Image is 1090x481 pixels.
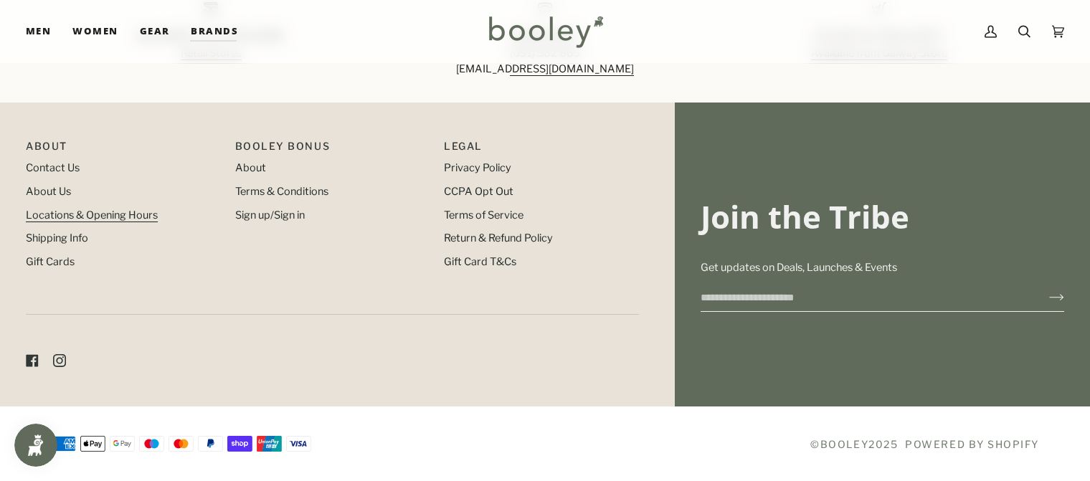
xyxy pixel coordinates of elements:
a: About Us [26,185,71,198]
p: Booley Bonus [235,138,430,161]
a: Privacy Policy [444,161,511,174]
input: your-email@example.com [701,285,1026,311]
button: Join [1026,286,1064,309]
img: Booley [483,11,608,52]
p: Get updates on Deals, Launches & Events [701,260,1064,276]
a: Shipping Info [26,232,88,244]
h3: Join the Tribe [701,197,1064,237]
span: Women [72,24,118,39]
a: Return & Refund Policy [444,232,553,244]
a: Contact Us [26,161,80,174]
p: Pipeline_Footer Sub [444,138,639,161]
a: Gift Cards [26,255,75,268]
a: Powered by Shopify [905,438,1039,450]
span: © 2025 [810,437,898,452]
span: Men [26,24,51,39]
a: Sign up/Sign in [235,209,305,222]
iframe: Button to open loyalty program pop-up [14,424,57,467]
a: Terms of Service [444,209,523,222]
a: Gift Card T&Cs [444,255,516,268]
a: CCPA Opt Out [444,185,513,198]
a: (091) 562 869[EMAIL_ADDRESS][DOMAIN_NAME] [456,47,634,75]
a: Locations & Opening Hours [26,209,158,222]
span: Brands [191,24,238,39]
span: Gear [140,24,170,39]
a: About [235,161,266,174]
a: Booley [820,438,868,450]
p: Pipeline_Footer Main [26,138,221,161]
a: Terms & Conditions [235,185,328,198]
